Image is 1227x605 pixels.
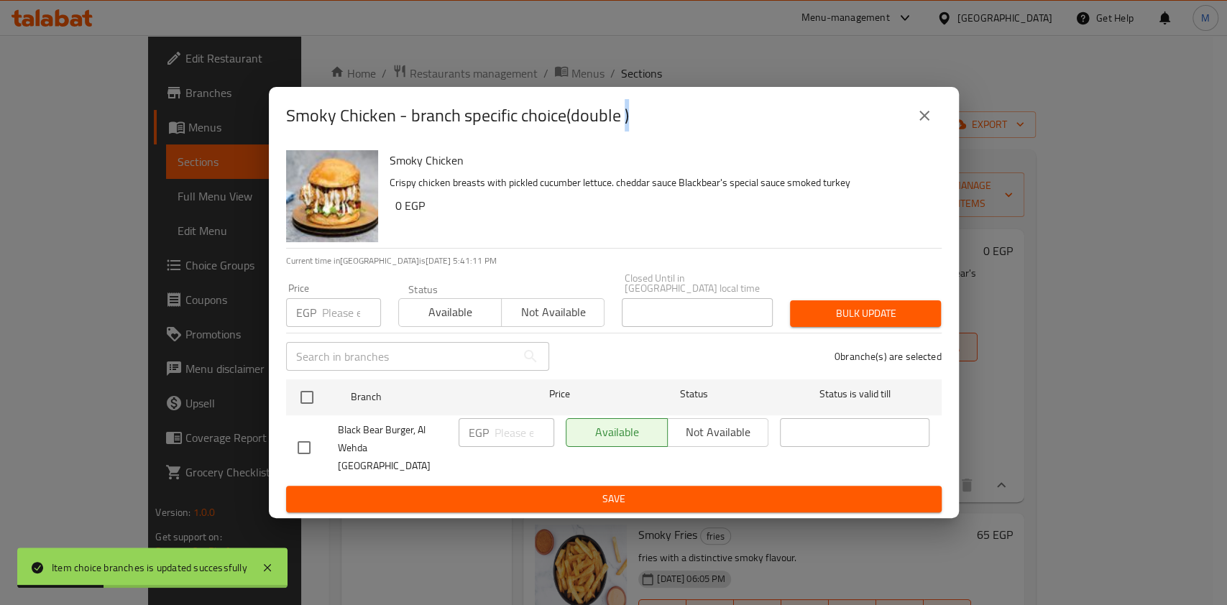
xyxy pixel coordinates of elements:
[52,560,247,576] div: Item choice branches is updated successfully
[469,424,489,441] p: EGP
[286,254,942,267] p: Current time in [GEOGRAPHIC_DATA] is [DATE] 5:41:11 PM
[835,349,942,364] p: 0 branche(s) are selected
[495,418,554,447] input: Please enter price
[286,104,629,127] h2: Smoky Chicken - branch specific choice(double )
[507,302,599,323] span: Not available
[790,300,941,327] button: Bulk update
[390,150,930,170] h6: Smoky Chicken
[501,298,605,327] button: Not available
[298,490,930,508] span: Save
[338,421,447,475] span: Black Bear Burger, Al Wehda [GEOGRAPHIC_DATA]
[619,385,768,403] span: Status
[780,385,929,403] span: Status is valid till
[322,298,381,327] input: Please enter price
[395,195,930,216] h6: 0 EGP
[801,305,929,323] span: Bulk update
[390,174,930,192] p: Crispy chicken breasts with pickled cucumber lettuce. cheddar sauce Blackbear's special sauce smo...
[296,304,316,321] p: EGP
[286,150,378,242] img: Smoky Chicken
[351,388,500,406] span: Branch
[907,98,942,133] button: close
[286,342,516,371] input: Search in branches
[286,486,942,512] button: Save
[405,302,496,323] span: Available
[512,385,607,403] span: Price
[398,298,502,327] button: Available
